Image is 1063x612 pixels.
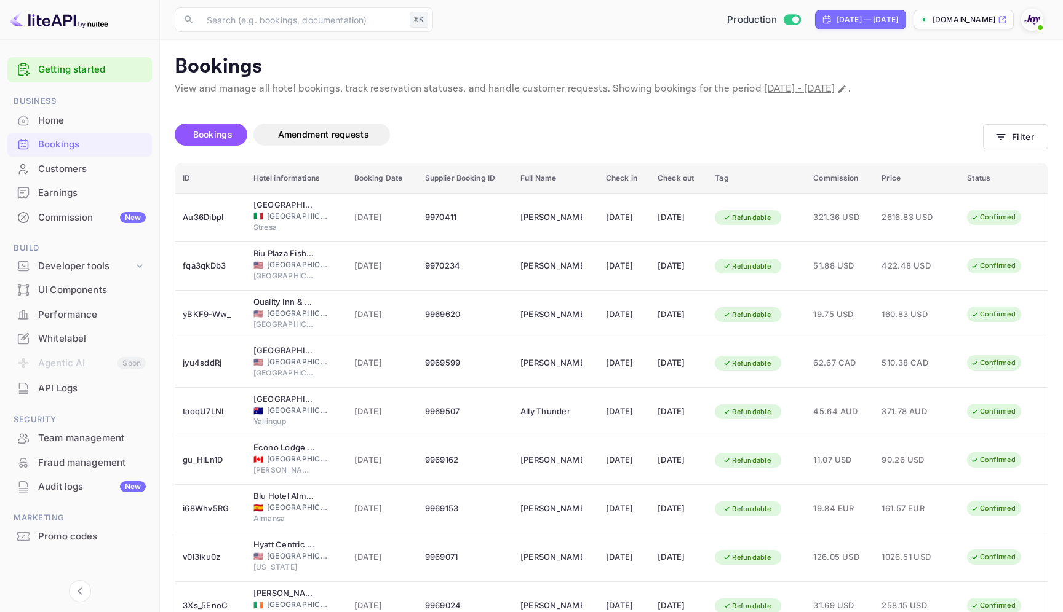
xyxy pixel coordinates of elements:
[38,456,146,470] div: Fraud management
[963,452,1024,468] div: Confirmed
[599,163,650,194] th: Check in
[7,303,152,327] div: Performance
[882,405,943,418] span: 371.78 AUD
[874,163,960,194] th: Price
[813,356,867,370] span: 62.67 CAD
[722,13,805,27] div: Switch to Sandbox mode
[520,353,582,373] div: Olivia Herron
[7,525,152,549] div: Promo codes
[38,211,146,225] div: Commission
[813,308,867,321] span: 19.75 USD
[38,138,146,152] div: Bookings
[715,307,779,323] div: Refundable
[193,129,233,139] span: Bookings
[253,222,315,233] span: Stresa
[715,550,779,565] div: Refundable
[715,501,779,517] div: Refundable
[38,480,146,494] div: Audit logs
[813,551,867,564] span: 126.05 USD
[658,450,700,470] div: [DATE]
[253,455,263,463] span: Canada
[7,206,152,229] a: CommissionNew
[715,453,779,468] div: Refundable
[425,499,506,519] div: 9969153
[1022,10,1042,29] img: With Joy
[267,551,328,562] span: [GEOGRAPHIC_DATA]
[120,481,146,492] div: New
[10,10,108,29] img: LiteAPI logo
[715,259,779,274] div: Refundable
[120,212,146,223] div: New
[7,95,152,108] span: Business
[963,210,1024,225] div: Confirmed
[253,562,315,573] span: [US_STATE]
[183,256,239,276] div: fqa3qkDb3
[715,404,779,420] div: Refundable
[882,453,943,467] span: 90.26 USD
[253,296,315,308] div: Quality Inn & Suites
[7,426,152,449] a: Team management
[813,502,867,516] span: 19.84 EUR
[658,353,700,373] div: [DATE]
[354,502,410,516] span: [DATE]
[658,305,700,324] div: [DATE]
[354,405,410,418] span: [DATE]
[425,450,506,470] div: 9969162
[7,133,152,155] a: Bookings
[606,402,643,422] div: [DATE]
[7,327,152,350] a: Whitelabel
[354,551,410,564] span: [DATE]
[882,211,943,224] span: 2616.83 USD
[813,453,867,467] span: 11.07 USD
[253,261,263,269] span: United States of America
[354,211,410,224] span: [DATE]
[963,307,1024,322] div: Confirmed
[882,308,943,321] span: 160.83 USD
[38,162,146,176] div: Customers
[606,208,643,227] div: [DATE]
[7,475,152,499] div: Audit logsNew
[520,499,582,519] div: Álvaro Oviedo
[278,129,369,139] span: Amendment requests
[253,490,315,503] div: Blu Hotel Almansa
[38,382,146,396] div: API Logs
[513,163,599,194] th: Full Name
[715,210,779,226] div: Refundable
[253,504,263,512] span: Spain
[933,14,995,25] p: [DOMAIN_NAME]
[606,353,643,373] div: [DATE]
[813,211,867,224] span: 321.36 USD
[183,402,239,422] div: taoqU7LNl
[606,256,643,276] div: [DATE]
[253,248,315,260] div: Riu Plaza Fisherman's Wharf
[7,413,152,426] span: Security
[963,501,1024,516] div: Confirmed
[7,109,152,133] div: Home
[253,601,263,609] span: Ireland
[963,549,1024,565] div: Confirmed
[267,259,328,270] span: [GEOGRAPHIC_DATA]
[425,208,506,227] div: 9970411
[7,327,152,351] div: Whitelabel
[38,63,146,77] a: Getting started
[267,502,328,513] span: [GEOGRAPHIC_DATA]
[606,305,643,324] div: [DATE]
[253,310,263,318] span: United States of America
[38,259,133,273] div: Developer tools
[658,499,700,519] div: [DATE]
[425,305,506,324] div: 9969620
[658,547,700,567] div: [DATE]
[253,416,315,427] span: Yallingup
[38,530,146,544] div: Promo codes
[7,181,152,204] a: Earnings
[253,212,263,220] span: Italy
[606,450,643,470] div: [DATE]
[658,208,700,227] div: [DATE]
[253,393,315,406] div: Caves House Hotel Yallingup
[347,163,418,194] th: Booking Date
[650,163,707,194] th: Check out
[253,319,315,330] span: [GEOGRAPHIC_DATA]
[7,157,152,181] div: Customers
[418,163,513,194] th: Supplier Booking ID
[7,451,152,474] a: Fraud management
